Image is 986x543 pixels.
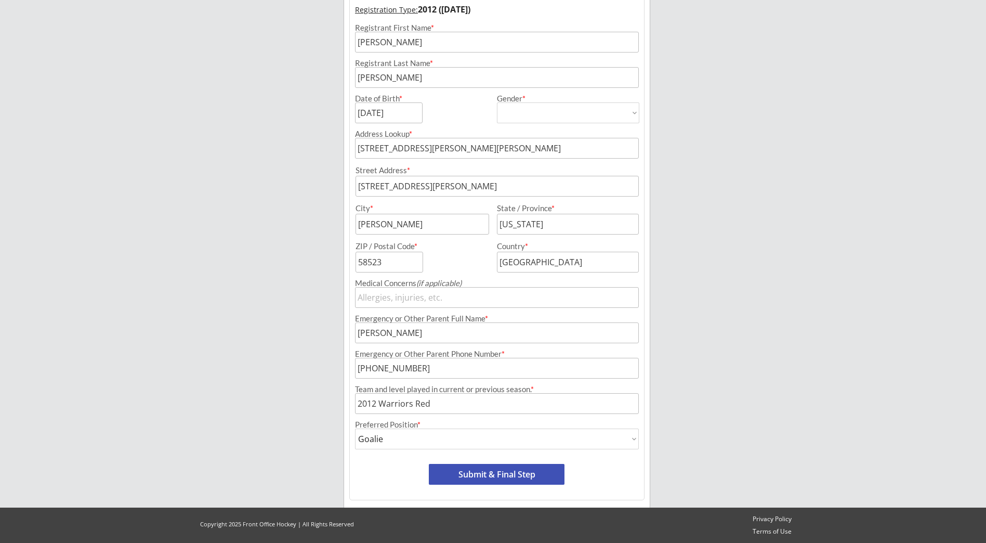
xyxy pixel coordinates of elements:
a: Terms of Use [748,527,796,536]
div: Team and level played in current or previous season. [355,385,639,393]
strong: 2012 ([DATE]) [418,4,470,15]
div: Copyright 2025 Front Office Hockey | All Rights Reserved [190,520,364,528]
div: Country [497,242,626,250]
div: Preferred Position [355,421,639,429]
div: Emergency or Other Parent Phone Number [355,350,639,358]
div: ZIP / Postal Code [356,242,488,250]
u: Registration Type: [355,5,418,15]
em: (if applicable) [416,278,462,288]
div: City [356,204,488,212]
a: Privacy Policy [748,515,796,524]
button: Submit & Final Step [429,464,564,485]
div: Emergency or Other Parent Full Name [355,315,639,322]
div: Registrant First Name [355,24,639,32]
input: Street, City, Province/State [355,138,639,159]
div: Medical Concerns [355,279,639,287]
div: Address Lookup [355,130,639,138]
input: Allergies, injuries, etc. [355,287,639,308]
div: Registrant Last Name [355,59,639,67]
div: Street Address [356,166,639,174]
div: State / Province [497,204,626,212]
div: Gender [497,95,639,102]
div: Date of Birth [355,95,409,102]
